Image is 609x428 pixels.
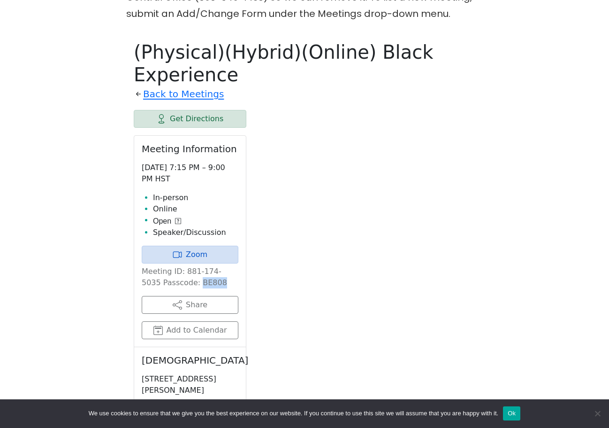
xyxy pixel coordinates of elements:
span: No [593,409,602,418]
li: In-person [153,192,238,203]
button: Add to Calendar [142,321,238,339]
a: Get Directions [134,110,246,128]
p: [STREET_ADDRESS][PERSON_NAME] [142,374,238,396]
button: Open [153,216,181,227]
span: We use cookies to ensure that we give you the best experience on our website. If you continue to ... [89,409,498,418]
h1: (Physical)(Hybrid)(Online) Black Experience [134,41,475,86]
span: Open [153,216,171,227]
p: Meeting ID: 881-174-5035 Passcode: BE808 [142,266,238,288]
button: Share [142,296,238,314]
li: Speaker/Discussion [153,227,238,238]
li: Online [153,203,238,215]
button: Ok [503,406,520,420]
h2: Meeting Information [142,143,238,155]
a: Zoom [142,246,238,264]
a: Back to Meetings [143,86,224,102]
p: [DATE] 7:15 PM – 9:00 PM HST [142,162,238,185]
h2: [DEMOGRAPHIC_DATA] [142,355,238,366]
